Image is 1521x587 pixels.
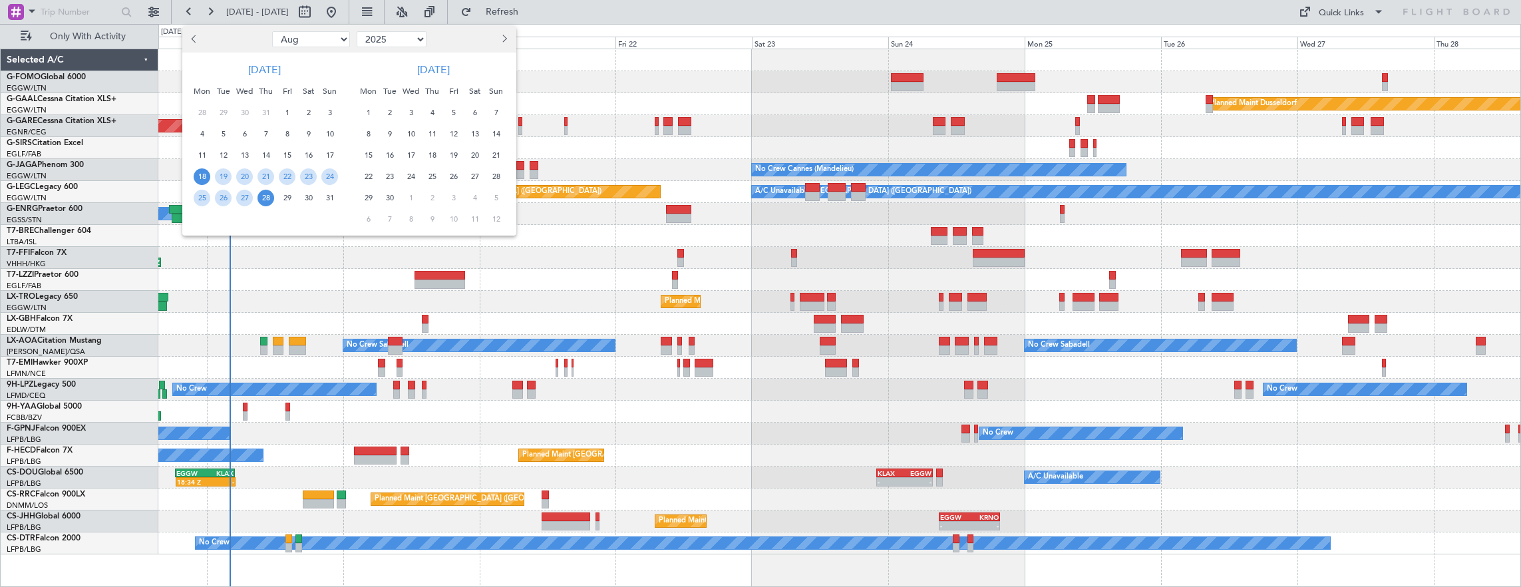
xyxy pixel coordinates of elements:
[298,187,319,208] div: 30-8-2025
[358,166,379,187] div: 22-9-2025
[445,168,462,185] span: 26
[321,190,338,206] span: 31
[486,81,507,102] div: Sun
[300,168,317,185] span: 23
[300,126,317,142] span: 9
[298,81,319,102] div: Sat
[403,147,419,164] span: 17
[192,102,213,123] div: 28-7-2025
[443,102,464,123] div: 5-9-2025
[192,81,213,102] div: Mon
[213,144,234,166] div: 12-8-2025
[279,168,295,185] span: 22
[215,104,232,121] span: 29
[443,208,464,230] div: 10-10-2025
[255,144,277,166] div: 14-8-2025
[464,123,486,144] div: 13-9-2025
[236,104,253,121] span: 30
[234,102,255,123] div: 30-7-2025
[486,166,507,187] div: 28-9-2025
[236,126,253,142] span: 6
[424,211,440,228] span: 9
[422,81,443,102] div: Thu
[401,166,422,187] div: 24-9-2025
[194,104,210,121] span: 28
[298,102,319,123] div: 2-8-2025
[486,208,507,230] div: 12-10-2025
[401,208,422,230] div: 8-10-2025
[443,123,464,144] div: 12-9-2025
[445,147,462,164] span: 19
[257,147,274,164] span: 14
[277,102,298,123] div: 1-8-2025
[381,190,398,206] span: 30
[445,190,462,206] span: 3
[379,81,401,102] div: Tue
[379,144,401,166] div: 16-9-2025
[379,166,401,187] div: 23-9-2025
[213,102,234,123] div: 29-7-2025
[424,126,440,142] span: 11
[443,81,464,102] div: Fri
[234,187,255,208] div: 27-8-2025
[215,126,232,142] span: 5
[488,147,504,164] span: 21
[255,166,277,187] div: 21-8-2025
[257,190,274,206] span: 28
[358,123,379,144] div: 8-9-2025
[319,123,341,144] div: 10-8-2025
[298,123,319,144] div: 9-8-2025
[401,81,422,102] div: Wed
[486,144,507,166] div: 21-9-2025
[424,147,440,164] span: 18
[488,168,504,185] span: 28
[466,126,483,142] span: 13
[464,144,486,166] div: 20-9-2025
[321,168,338,185] span: 24
[236,147,253,164] span: 13
[236,168,253,185] span: 20
[443,144,464,166] div: 19-9-2025
[358,102,379,123] div: 1-9-2025
[422,144,443,166] div: 18-9-2025
[464,81,486,102] div: Sat
[215,190,232,206] span: 26
[358,187,379,208] div: 29-9-2025
[277,144,298,166] div: 15-8-2025
[464,102,486,123] div: 6-9-2025
[255,187,277,208] div: 28-8-2025
[466,190,483,206] span: 4
[445,126,462,142] span: 12
[466,211,483,228] span: 11
[422,102,443,123] div: 4-9-2025
[360,190,377,206] span: 29
[358,81,379,102] div: Mon
[321,147,338,164] span: 17
[298,166,319,187] div: 23-8-2025
[234,144,255,166] div: 13-8-2025
[424,168,440,185] span: 25
[279,190,295,206] span: 29
[215,147,232,164] span: 12
[381,168,398,185] span: 23
[213,187,234,208] div: 26-8-2025
[379,102,401,123] div: 2-9-2025
[381,147,398,164] span: 16
[298,144,319,166] div: 16-8-2025
[192,144,213,166] div: 11-8-2025
[234,123,255,144] div: 6-8-2025
[188,29,202,50] button: Previous month
[194,168,210,185] span: 18
[279,147,295,164] span: 15
[213,81,234,102] div: Tue
[422,123,443,144] div: 11-9-2025
[319,102,341,123] div: 3-8-2025
[360,126,377,142] span: 8
[277,123,298,144] div: 8-8-2025
[443,187,464,208] div: 3-10-2025
[194,126,210,142] span: 4
[257,104,274,121] span: 31
[192,187,213,208] div: 25-8-2025
[401,144,422,166] div: 17-9-2025
[234,166,255,187] div: 20-8-2025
